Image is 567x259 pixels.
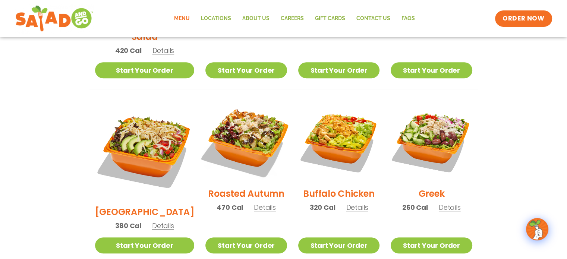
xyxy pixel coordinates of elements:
[115,45,142,56] span: 420 Cal
[396,10,420,27] a: FAQs
[168,10,195,27] a: Menu
[95,62,195,78] a: Start Your Order
[152,46,174,55] span: Details
[527,219,548,240] img: wpChatIcon
[217,202,243,212] span: 470 Cal
[310,202,336,212] span: 320 Cal
[15,4,94,34] img: new-SAG-logo-768×292
[205,237,287,253] a: Start Your Order
[495,10,552,27] a: ORDER NOW
[254,203,276,212] span: Details
[115,221,141,231] span: 380 Cal
[95,237,195,253] a: Start Your Order
[298,100,379,181] img: Product photo for Buffalo Chicken Salad
[152,221,174,230] span: Details
[198,93,294,189] img: Product photo for Roasted Autumn Salad
[205,62,287,78] a: Start Your Order
[391,100,472,181] img: Product photo for Greek Salad
[346,203,368,212] span: Details
[309,10,351,27] a: GIFT CARDS
[391,62,472,78] a: Start Your Order
[503,14,544,23] span: ORDER NOW
[439,203,461,212] span: Details
[195,10,237,27] a: Locations
[237,10,275,27] a: About Us
[303,187,374,200] h2: Buffalo Chicken
[391,237,472,253] a: Start Your Order
[95,205,195,218] h2: [GEOGRAPHIC_DATA]
[298,62,379,78] a: Start Your Order
[298,237,379,253] a: Start Your Order
[418,187,444,200] h2: Greek
[168,10,420,27] nav: Menu
[208,187,284,200] h2: Roasted Autumn
[275,10,309,27] a: Careers
[402,202,428,212] span: 260 Cal
[351,10,396,27] a: Contact Us
[95,100,195,200] img: Product photo for BBQ Ranch Salad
